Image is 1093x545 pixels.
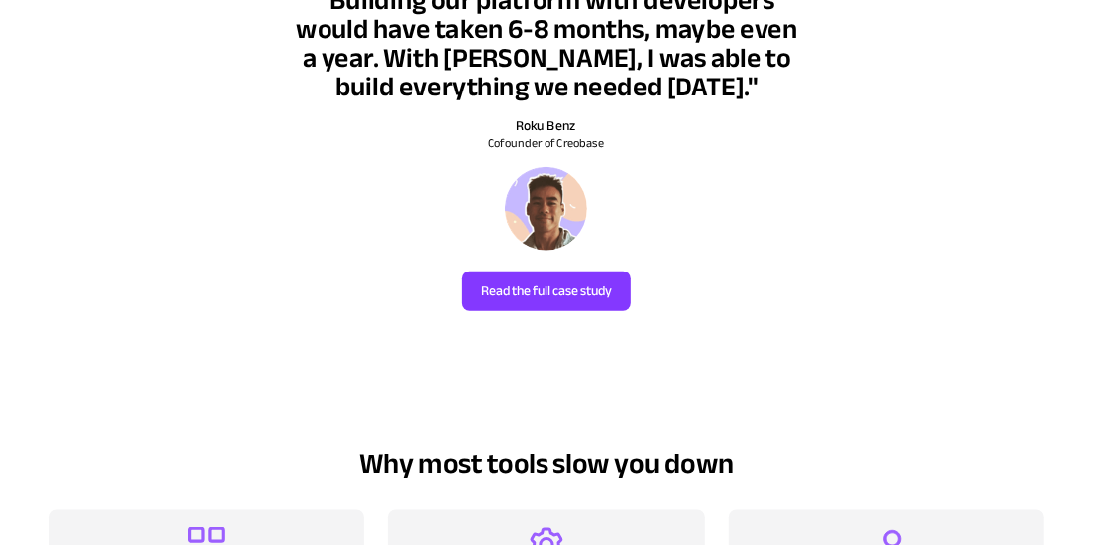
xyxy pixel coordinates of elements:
[489,132,605,155] span: Cofounder of Creobase
[462,272,631,311] a: Read the full case study
[359,438,734,491] span: Why most tools slow you down
[516,113,575,138] span: Roku Benz
[462,283,631,300] span: Read the full case study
